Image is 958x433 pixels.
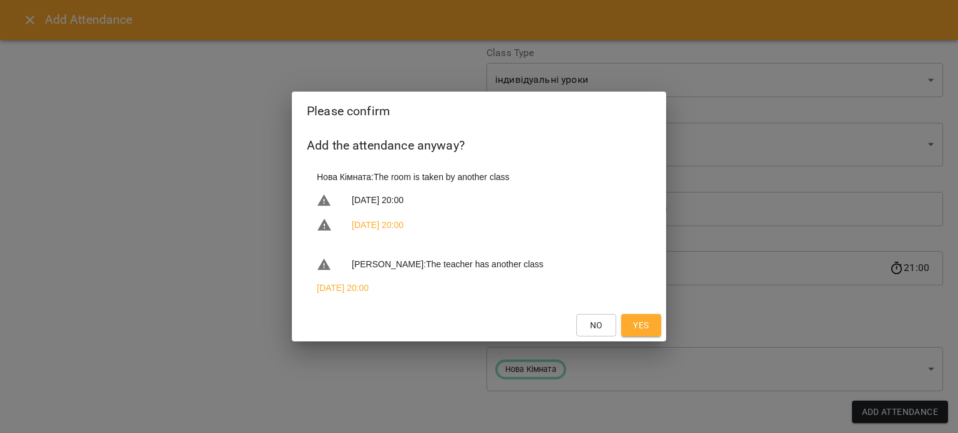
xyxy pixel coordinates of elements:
[633,318,649,333] span: Yes
[576,314,616,336] button: No
[307,188,651,213] li: [DATE] 20:00
[352,219,404,231] a: [DATE] 20:00
[590,318,602,333] span: No
[621,314,661,336] button: Yes
[307,166,651,188] li: Нова Кімната : The room is taken by another class
[307,252,651,277] li: [PERSON_NAME] : The teacher has another class
[307,136,651,155] h6: Add the attendance anyway?
[317,282,369,294] a: [DATE] 20:00
[307,102,651,121] h2: Please confirm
